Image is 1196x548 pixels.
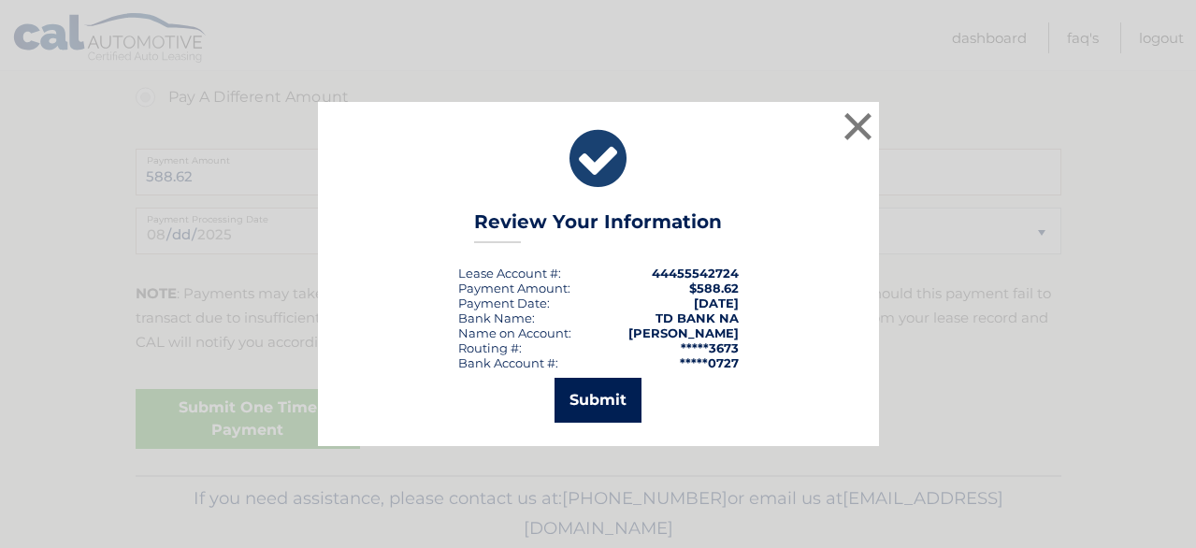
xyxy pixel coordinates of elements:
[555,378,641,423] button: Submit
[474,210,722,243] h3: Review Your Information
[656,310,739,325] strong: TD BANK NA
[458,296,547,310] span: Payment Date
[840,108,877,145] button: ×
[458,340,522,355] div: Routing #:
[458,281,570,296] div: Payment Amount:
[652,266,739,281] strong: 44455542724
[628,325,739,340] strong: [PERSON_NAME]
[689,281,739,296] span: $588.62
[458,296,550,310] div: :
[458,355,558,370] div: Bank Account #:
[458,266,561,281] div: Lease Account #:
[458,310,535,325] div: Bank Name:
[694,296,739,310] span: [DATE]
[458,325,571,340] div: Name on Account:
